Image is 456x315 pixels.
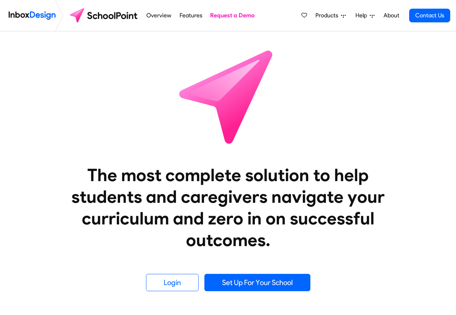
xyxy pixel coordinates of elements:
[177,8,204,23] a: Features
[355,11,370,20] span: Help
[315,11,341,20] span: Products
[163,31,293,161] img: icon_schoolpoint.svg
[409,9,450,22] a: Contact Us
[353,8,377,23] a: Help
[208,8,257,23] a: Request a Demo
[204,274,310,291] a: Set Up For Your School
[313,8,349,23] a: Products
[381,8,401,23] a: About
[66,7,142,24] img: schoolpoint logo
[145,8,173,23] a: Overview
[146,274,199,291] a: Login
[57,164,399,251] heading: The most complete solution to help students and caregivers navigate your curriculum and zero in o...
